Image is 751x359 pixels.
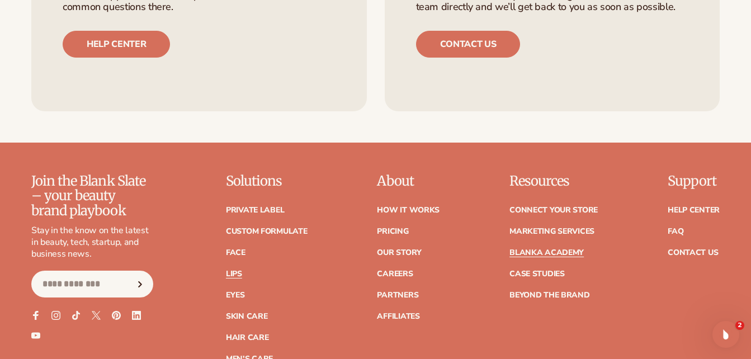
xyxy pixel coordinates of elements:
[377,313,419,320] a: Affiliates
[377,206,440,214] a: How It Works
[377,291,418,299] a: Partners
[226,206,284,214] a: Private label
[668,206,720,214] a: Help Center
[377,249,421,257] a: Our Story
[416,31,521,58] a: Contact us
[226,228,308,235] a: Custom formulate
[128,271,153,297] button: Subscribe
[668,228,683,235] a: FAQ
[226,334,268,342] a: Hair Care
[735,321,744,330] span: 2
[668,174,720,188] p: Support
[63,31,170,58] a: Help center
[509,291,590,299] a: Beyond the brand
[509,270,565,278] a: Case Studies
[377,174,440,188] p: About
[226,291,245,299] a: Eyes
[377,228,408,235] a: Pricing
[226,270,242,278] a: Lips
[226,313,267,320] a: Skin Care
[226,174,308,188] p: Solutions
[509,228,594,235] a: Marketing services
[31,174,153,218] p: Join the Blank Slate – your beauty brand playbook
[31,225,153,259] p: Stay in the know on the latest in beauty, tech, startup, and business news.
[712,321,739,348] iframe: Intercom live chat
[509,249,584,257] a: Blanka Academy
[377,270,413,278] a: Careers
[668,249,718,257] a: Contact Us
[509,174,598,188] p: Resources
[226,249,245,257] a: Face
[509,206,598,214] a: Connect your store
